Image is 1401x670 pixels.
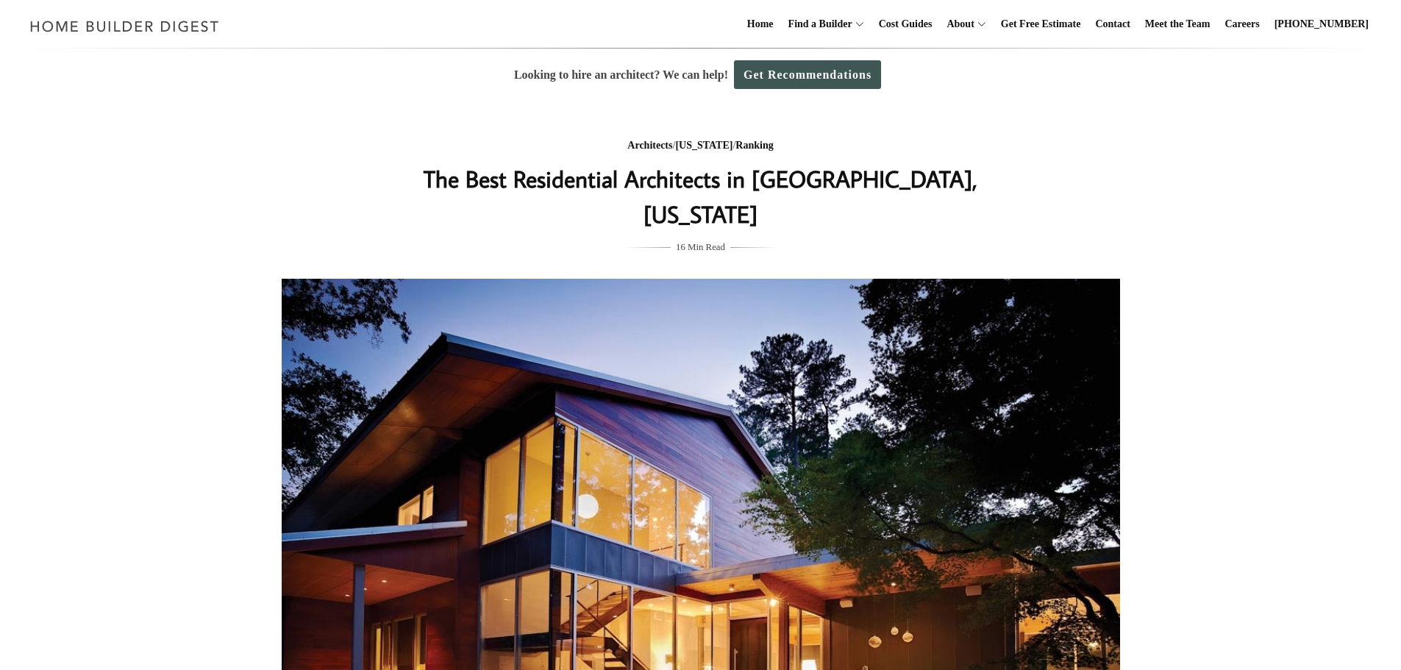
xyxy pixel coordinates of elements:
a: [PHONE_NUMBER] [1269,1,1375,48]
a: Get Recommendations [734,60,881,89]
a: Meet the Team [1139,1,1216,48]
img: Home Builder Digest [24,12,226,40]
a: Home [741,1,780,48]
h1: The Best Residential Architects in [GEOGRAPHIC_DATA], [US_STATE] [407,161,994,232]
a: Find a Builder [783,1,852,48]
span: 16 Min Read [676,239,725,255]
a: Architects [627,140,672,151]
a: Get Free Estimate [995,1,1087,48]
div: / / [407,137,994,155]
a: About [941,1,974,48]
a: Careers [1219,1,1266,48]
a: Contact [1089,1,1136,48]
a: [US_STATE] [675,140,732,151]
a: Ranking [735,140,773,151]
a: Cost Guides [873,1,938,48]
